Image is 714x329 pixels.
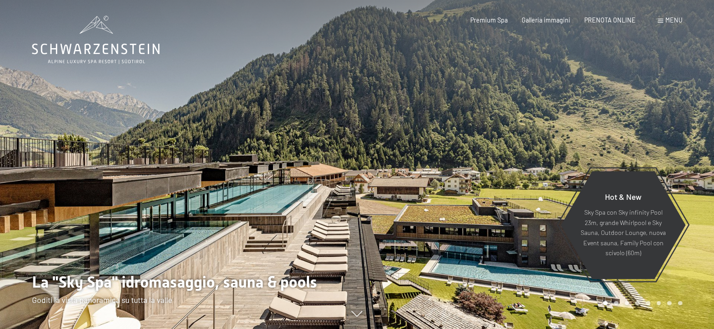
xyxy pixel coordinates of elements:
div: Carousel Page 2 [614,301,618,306]
div: Carousel Page 6 [657,301,661,306]
div: Carousel Page 3 [625,301,629,306]
span: Hot & New [605,192,641,202]
a: Hot & New Sky Spa con Sky infinity Pool 23m, grande Whirlpool e Sky Sauna, Outdoor Lounge, nuova ... [560,171,686,279]
a: PRENOTA ONLINE [584,16,636,24]
span: Menu [665,16,682,24]
a: Galleria immagini [522,16,570,24]
div: Carousel Page 5 [646,301,650,306]
div: Carousel Page 1 (Current Slide) [603,301,608,306]
div: Carousel Page 7 [667,301,672,306]
div: Carousel Pagination [600,301,682,306]
div: Carousel Page 4 [635,301,640,306]
p: Sky Spa con Sky infinity Pool 23m, grande Whirlpool e Sky Sauna, Outdoor Lounge, nuova Event saun... [580,207,666,258]
a: Premium Spa [470,16,508,24]
div: Carousel Page 8 [678,301,682,306]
